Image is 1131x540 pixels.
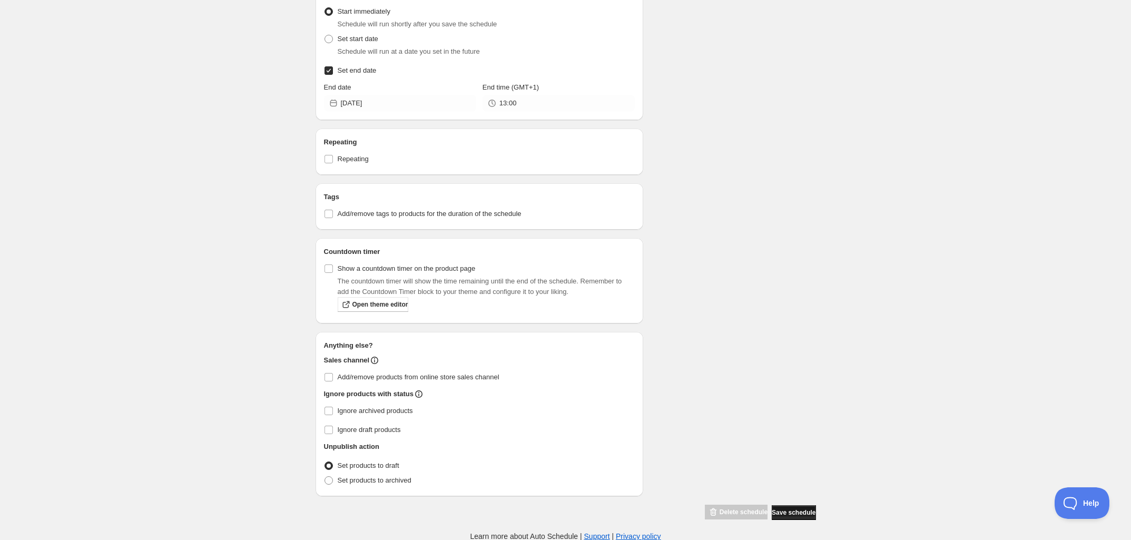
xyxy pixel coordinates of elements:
iframe: Toggle Customer Support [1055,487,1110,519]
span: Set products to draft [338,462,399,469]
span: End time (GMT+1) [483,83,539,91]
span: Schedule will run shortly after you save the schedule [338,20,497,28]
span: Schedule will run at a date you set in the future [338,47,480,55]
span: Show a countdown timer on the product page [338,264,476,272]
h2: Tags [324,192,635,202]
a: Open theme editor [338,297,408,312]
span: Ignore draft products [338,426,401,434]
span: Ignore archived products [338,407,413,415]
h2: Sales channel [324,355,370,366]
span: Start immediately [338,7,390,15]
span: Repeating [338,155,369,163]
span: Add/remove products from online store sales channel [338,373,499,381]
span: Set products to archived [338,476,411,484]
h2: Repeating [324,137,635,148]
h2: Countdown timer [324,247,635,257]
span: Add/remove tags to products for the duration of the schedule [338,210,522,218]
button: Save schedule [772,505,815,520]
h2: Anything else? [324,340,635,351]
span: End date [324,83,351,91]
h2: Unpublish action [324,441,379,452]
span: Set end date [338,66,377,74]
span: Save schedule [772,508,815,517]
span: Open theme editor [352,300,408,309]
p: The countdown timer will show the time remaining until the end of the schedule. Remember to add t... [338,276,635,297]
span: Set start date [338,35,378,43]
h2: Ignore products with status [324,389,414,399]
